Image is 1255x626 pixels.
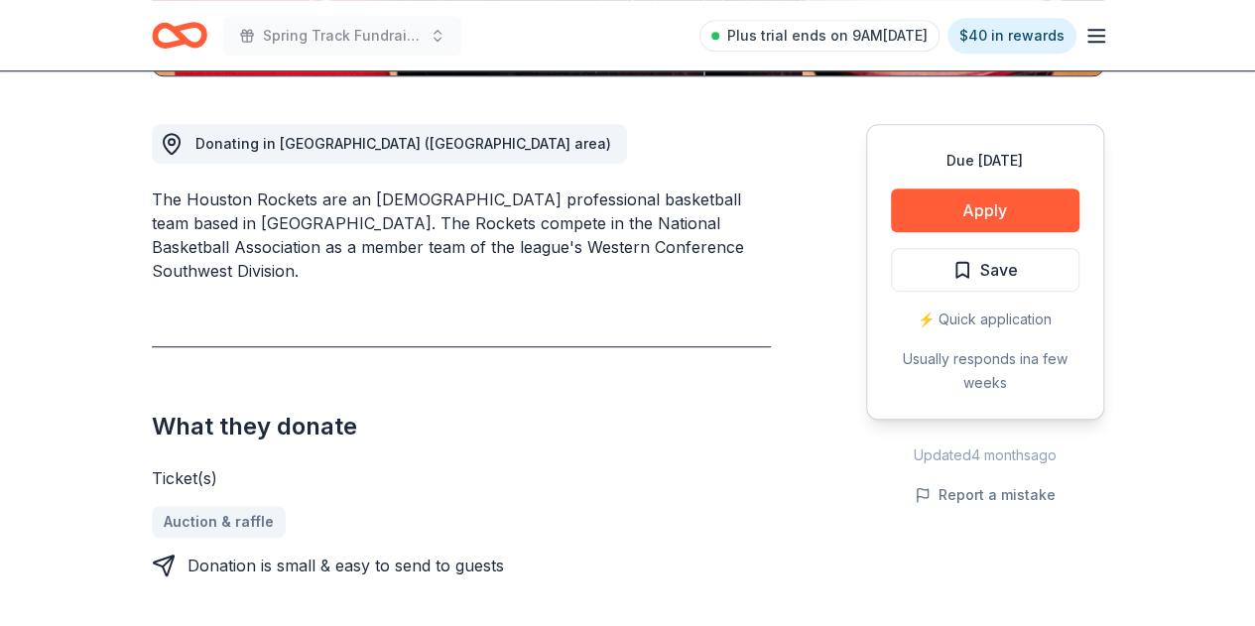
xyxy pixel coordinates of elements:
[152,188,771,283] div: The Houston Rockets are an [DEMOGRAPHIC_DATA] professional basketball team based in [GEOGRAPHIC_D...
[891,248,1079,292] button: Save
[188,554,504,577] div: Donation is small & easy to send to guests
[727,24,928,48] span: Plus trial ends on 9AM[DATE]
[891,347,1079,395] div: Usually responds in a few weeks
[152,466,771,490] div: Ticket(s)
[699,20,940,52] a: Plus trial ends on 9AM[DATE]
[915,483,1056,507] button: Report a mistake
[152,12,207,59] a: Home
[980,257,1018,283] span: Save
[195,135,611,152] span: Donating in [GEOGRAPHIC_DATA] ([GEOGRAPHIC_DATA] area)
[891,188,1079,232] button: Apply
[223,16,461,56] button: Spring Track Fundraiser- Bowling Party
[263,24,422,48] span: Spring Track Fundraiser- Bowling Party
[891,308,1079,331] div: ⚡️ Quick application
[947,18,1076,54] a: $40 in rewards
[891,149,1079,173] div: Due [DATE]
[152,506,286,538] a: Auction & raffle
[152,411,771,442] h2: What they donate
[866,443,1104,467] div: Updated 4 months ago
